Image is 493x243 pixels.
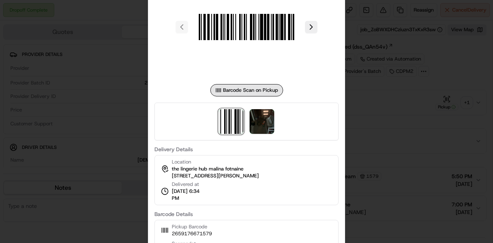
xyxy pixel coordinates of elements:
[172,165,243,172] span: the lingerie hub malina fotnaine
[172,188,207,202] span: [DATE] 6:34 PM
[172,223,212,230] span: Pickup Barcode
[172,159,191,165] span: Location
[250,109,274,134] img: photo_proof_of_delivery image
[154,147,339,152] label: Delivery Details
[210,84,283,96] div: Barcode Scan on Pickup
[172,181,207,188] span: Delivered at
[219,109,243,134] img: barcode_scan_on_pickup image
[172,172,259,179] span: [STREET_ADDRESS][PERSON_NAME]
[154,211,339,217] label: Barcode Details
[172,230,212,237] span: 2659176671579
